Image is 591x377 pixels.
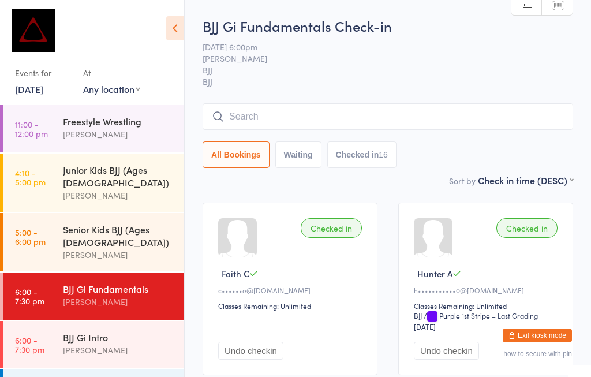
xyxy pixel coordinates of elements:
[203,16,573,35] h2: BJJ Gi Fundamentals Check-in
[503,329,572,342] button: Exit kiosk mode
[63,295,174,308] div: [PERSON_NAME]
[63,163,174,189] div: Junior Kids BJJ (Ages [DEMOGRAPHIC_DATA])
[478,174,573,186] div: Check in time (DESC)
[15,227,46,246] time: 5:00 - 6:00 pm
[63,189,174,202] div: [PERSON_NAME]
[63,344,174,357] div: [PERSON_NAME]
[417,267,452,279] span: Hunter A
[275,141,321,168] button: Waiting
[203,53,555,64] span: [PERSON_NAME]
[15,335,44,354] time: 6:00 - 7:30 pm
[301,218,362,238] div: Checked in
[222,267,249,279] span: Faith C
[15,64,72,83] div: Events for
[3,154,184,212] a: 4:10 -5:00 pmJunior Kids BJJ (Ages [DEMOGRAPHIC_DATA])[PERSON_NAME]
[414,311,422,320] div: BJJ
[414,285,561,295] div: h•••••••••••0@[DOMAIN_NAME]
[496,218,558,238] div: Checked in
[63,248,174,262] div: [PERSON_NAME]
[63,128,174,141] div: [PERSON_NAME]
[83,83,140,95] div: Any location
[449,175,476,186] label: Sort by
[218,342,283,360] button: Undo checkin
[327,141,397,168] button: Checked in16
[414,342,479,360] button: Undo checkin
[218,285,365,295] div: c••••••e@[DOMAIN_NAME]
[3,105,184,152] a: 11:00 -12:00 pmFreestyle Wrestling[PERSON_NAME]
[379,150,388,159] div: 16
[63,282,174,295] div: BJJ Gi Fundamentals
[218,301,365,311] div: Classes Remaining: Unlimited
[15,168,46,186] time: 4:10 - 5:00 pm
[83,64,140,83] div: At
[203,103,573,130] input: Search
[203,41,555,53] span: [DATE] 6:00pm
[414,311,538,331] span: / Purple 1st Stripe – Last Grading [DATE]
[12,9,55,52] img: Dominance MMA Thomastown
[503,350,572,358] button: how to secure with pin
[15,83,43,95] a: [DATE]
[63,115,174,128] div: Freestyle Wrestling
[3,213,184,271] a: 5:00 -6:00 pmSenior Kids BJJ (Ages [DEMOGRAPHIC_DATA])[PERSON_NAME]
[15,287,44,305] time: 6:00 - 7:30 pm
[3,273,184,320] a: 6:00 -7:30 pmBJJ Gi Fundamentals[PERSON_NAME]
[63,223,174,248] div: Senior Kids BJJ (Ages [DEMOGRAPHIC_DATA])
[3,321,184,368] a: 6:00 -7:30 pmBJJ Gi Intro[PERSON_NAME]
[63,331,174,344] div: BJJ Gi Intro
[15,120,48,138] time: 11:00 - 12:00 pm
[203,141,270,168] button: All Bookings
[203,76,573,87] span: BJJ
[414,301,561,311] div: Classes Remaining: Unlimited
[203,64,555,76] span: BJJ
